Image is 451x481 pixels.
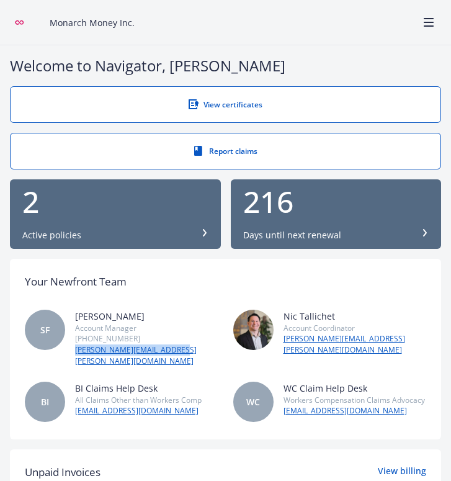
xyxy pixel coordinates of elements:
div: Nic Tallichet [284,310,427,323]
div: [PERSON_NAME] [75,310,218,323]
div: Workers Compensation Claims Advocacy [284,395,425,405]
div: Your Newfront Team [25,274,127,290]
div: WC Claim Help Desk [284,382,425,395]
a: [PERSON_NAME][EMAIL_ADDRESS][PERSON_NAME][DOMAIN_NAME] [284,333,427,356]
span: WC [246,395,260,408]
a: View certificates [10,86,441,123]
span: SF [40,323,50,336]
a: [PERSON_NAME][EMAIL_ADDRESS][PERSON_NAME][DOMAIN_NAME] [75,344,218,367]
span: Unpaid Invoices [25,464,100,480]
div: 2 [22,187,208,217]
a: [EMAIL_ADDRESS][DOMAIN_NAME] [284,405,425,416]
div: BI Claims Help Desk [75,382,202,395]
div: View certificates [35,99,416,110]
span: BI [41,395,49,408]
div: Account Coordinator [284,323,427,333]
div: Active policies [22,229,81,241]
div: Days until next renewal [243,229,341,241]
button: 216Days until next renewal [231,179,442,249]
div: [PHONE_NUMBER] [75,333,218,344]
a: [EMAIL_ADDRESS][DOMAIN_NAME] [75,405,202,416]
div: Welcome to Navigator , [PERSON_NAME] [10,55,441,76]
img: photo [233,310,274,350]
button: 2Active policies [10,179,221,249]
span: Monarch Money Inc. [50,16,411,29]
a: View billing [378,464,426,480]
div: All Claims Other than Workers Comp [75,395,202,405]
div: Account Manager [75,323,218,333]
a: Report claims [10,133,441,169]
div: Report claims [35,146,416,156]
div: 216 [243,187,429,217]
